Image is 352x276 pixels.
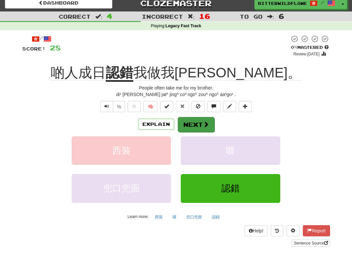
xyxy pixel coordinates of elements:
div: Mastered [289,45,330,50]
button: 喥 [181,136,280,165]
span: 16 [199,12,210,20]
span: 4 [107,12,112,20]
span: 0 % [291,45,297,50]
strong: Legacy Fast Track [165,24,201,28]
span: 喥 [226,146,235,156]
u: 認錯 [106,65,133,82]
span: : [267,14,274,19]
button: 🧠 [143,101,157,112]
button: Set this sentence to 100% Mastered (alt+m) [160,101,173,112]
span: 啲人成日 [51,65,106,81]
span: 我做我[PERSON_NAME]。 [133,65,301,81]
button: Favorite sentence (alt+f) [128,101,141,112]
button: Next [178,117,214,132]
button: Ignore sentence (alt+i) [192,101,205,112]
button: Edit sentence (alt+d) [223,101,236,112]
span: To go [240,13,263,20]
button: Play sentence audio (ctl+space) [100,101,113,112]
button: 認錯 [208,212,223,222]
button: Add to collection (alt+a) [239,101,252,112]
div: People often take me for my brother. [22,85,330,91]
small: Review: [DATE] [293,52,320,56]
span: Incorrect [142,13,183,20]
span: : [95,14,102,19]
button: 西裝 [72,136,171,165]
button: ½ [113,101,125,112]
div: Text-to-speech controls [99,101,125,112]
button: 兜口兜面 [183,212,206,222]
button: Report [303,225,330,236]
div: di¹ [PERSON_NAME] jat⁶ jing⁶ co³ ngo⁵ zou⁶ ngo⁵ aa³go¹ . [22,91,330,98]
span: BitterWildflower6566 [258,0,306,6]
button: 認錯 [181,174,280,203]
button: Round history (alt+y) [271,225,283,236]
a: Sentence Source [292,240,330,247]
span: 6 [279,12,284,20]
span: 西裝 [112,146,131,156]
button: 喥 [169,212,180,222]
span: 兜口兜面 [103,183,140,193]
button: Explain [138,119,174,130]
div: / [22,35,61,43]
small: Learn more: [127,214,148,219]
button: Help! [245,225,268,236]
button: 兜口兜面 [72,174,171,203]
span: 認錯 [221,183,240,193]
span: 28 [50,44,61,52]
button: Discuss sentence (alt+u) [207,101,220,112]
button: 西裝 [151,212,166,222]
span: Score: [22,46,46,51]
span: Correct [59,13,91,20]
button: Reset to 0% Mastered (alt+r) [176,101,189,112]
span: : [188,14,195,19]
